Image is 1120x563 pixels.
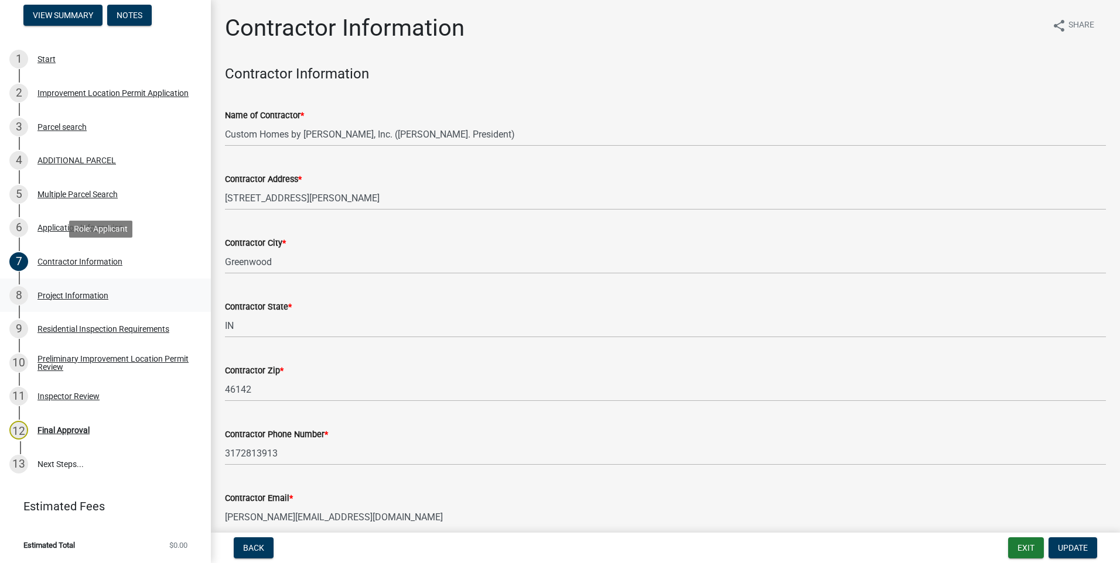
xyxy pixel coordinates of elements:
[37,291,108,300] div: Project Information
[9,455,28,473] div: 13
[9,185,28,204] div: 5
[23,541,75,549] span: Estimated Total
[9,84,28,102] div: 2
[1058,543,1088,552] span: Update
[225,14,465,42] h1: Contractor Information
[1068,19,1094,33] span: Share
[225,303,292,311] label: Contractor State
[9,252,28,271] div: 7
[9,50,28,68] div: 1
[225,431,328,439] label: Contractor Phone Number
[37,55,56,63] div: Start
[37,426,90,434] div: Final Approval
[23,5,103,26] button: View Summary
[1052,19,1066,33] i: share
[225,112,304,120] label: Name of Contractor
[225,495,293,503] label: Contractor Email
[37,224,124,232] div: Application Information
[225,367,284,375] label: Contractor Zip
[9,320,28,338] div: 9
[9,387,28,406] div: 11
[1049,537,1097,558] button: Update
[234,537,274,558] button: Back
[225,176,302,184] label: Contractor Address
[225,66,1106,83] h4: Contractor Information
[37,190,118,198] div: Multiple Parcel Search
[1008,537,1044,558] button: Exit
[23,11,103,20] wm-modal-confirm: Summary
[9,495,192,518] a: Estimated Fees
[243,543,264,552] span: Back
[9,286,28,305] div: 8
[169,541,187,549] span: $0.00
[1043,14,1104,37] button: shareShare
[37,89,189,97] div: Improvement Location Permit Application
[107,5,152,26] button: Notes
[69,221,132,238] div: Role: Applicant
[9,118,28,136] div: 3
[37,325,169,333] div: Residential Inspection Requirements
[9,421,28,440] div: 12
[37,355,192,371] div: Preliminary Improvement Location Permit Review
[37,123,87,131] div: Parcel search
[225,239,286,248] label: Contractor City
[37,392,100,400] div: Inspector Review
[107,11,152,20] wm-modal-confirm: Notes
[37,156,116,164] div: ADDITIONAL PARCEL
[9,353,28,372] div: 10
[9,151,28,170] div: 4
[9,218,28,237] div: 6
[37,258,122,266] div: Contractor Information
